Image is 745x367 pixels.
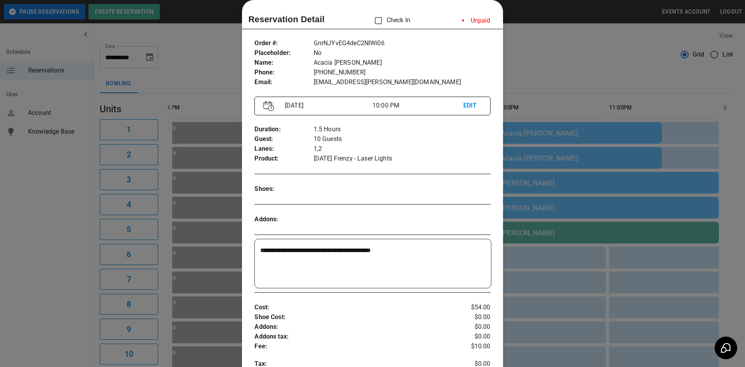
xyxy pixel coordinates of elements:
p: Acacia [PERSON_NAME] [314,58,491,68]
p: [DATE] Frenzy - Laser Lights [314,154,491,164]
p: Product : [254,154,313,164]
p: $0.00 [451,312,491,322]
p: [EMAIL_ADDRESS][PERSON_NAME][DOMAIN_NAME] [314,78,491,87]
p: 10 Guests [314,134,491,144]
p: 1.5 Hours [314,125,491,134]
p: Placeholder : [254,48,313,58]
p: Shoes : [254,184,313,194]
p: [PHONE_NUMBER] [314,68,491,78]
p: $54.00 [451,303,491,312]
p: Addons tax : [254,332,451,342]
p: [DATE] [282,101,372,110]
p: No [314,48,491,58]
p: Addons : [254,215,313,224]
p: Shoe Cost : [254,312,451,322]
p: Check In [370,12,410,29]
p: Guest : [254,134,313,144]
li: Unpaid [456,13,497,28]
p: Phone : [254,68,313,78]
img: Vector [263,101,274,111]
p: Reservation Detail [248,13,325,26]
p: Lanes : [254,144,313,154]
p: Name : [254,58,313,68]
p: Addons : [254,322,451,332]
p: 1,2 [314,144,491,154]
p: $0.00 [451,322,491,332]
p: Email : [254,78,313,87]
p: $0.00 [451,332,491,342]
p: GnrNJYvEG4deC2NlWi06 [314,39,491,48]
p: EDIT [463,101,482,111]
p: Duration : [254,125,313,134]
p: 10:00 PM [372,101,463,110]
p: Fee : [254,342,451,351]
p: $10.00 [451,342,491,351]
p: Order # : [254,39,313,48]
p: Cost : [254,303,451,312]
